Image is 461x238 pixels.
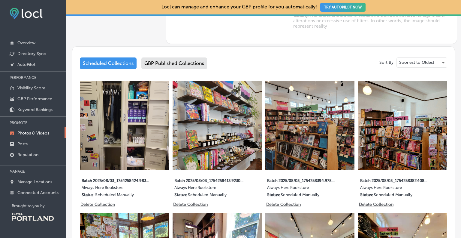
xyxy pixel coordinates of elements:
label: Batch 2025/08/03_1754258382.4086268 [360,175,429,185]
img: Collection thumbnail [173,81,261,170]
img: Travel Portland [12,213,54,221]
label: Always Here Bookstore [174,185,243,192]
label: Always Here Bookstore [82,185,151,192]
p: Status: [360,192,373,197]
p: Delete Collection [266,202,300,207]
label: Batch 2025/08/03_1754258394.978118 [267,175,336,185]
p: Brought to you by [12,204,66,208]
p: Keyword Rankings [17,107,53,112]
p: Reputation [17,152,38,157]
img: fda3e92497d09a02dc62c9cd864e3231.png [10,8,43,19]
p: Status: [174,192,187,197]
p: AutoPilot [17,62,35,67]
p: Delete Collection [173,202,207,207]
label: Batch 2025/08/03_1754258424.9837701 [82,175,151,185]
p: Posts [17,141,28,147]
p: Scheduled Manually [188,192,227,197]
p: Overview [17,40,35,45]
p: Connected Accounts [17,190,59,195]
img: Collection thumbnail [358,81,447,170]
p: Scheduled Manually [281,192,319,197]
p: Directory Sync [17,51,46,56]
label: Always Here Bookstore [360,185,429,192]
button: TRY AUTOPILOT NOW [320,3,366,12]
p: Visibility Score [17,85,45,91]
p: Photos & Videos [17,131,49,136]
p: GBP Performance [17,96,52,101]
p: Scheduled Manually [374,192,412,197]
p: Status: [267,192,280,197]
p: Manage Locations [17,179,52,184]
img: Collection thumbnail [80,81,169,170]
img: Collection thumbnail [265,81,354,170]
label: Always Here Bookstore [267,185,336,192]
label: Batch 2025/08/03_1754258413.923056 [174,175,243,185]
p: Status: [82,192,95,197]
p: Scheduled Manually [95,192,134,197]
p: Delete Collection [80,202,114,207]
div: GBP Published Collections [141,57,207,69]
div: Soonest to Oldest [397,58,447,67]
p: Sort By [379,60,393,65]
p: Delete Collection [359,202,393,207]
p: Soonest to Oldest [399,60,434,65]
div: Scheduled Collections [80,57,137,69]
